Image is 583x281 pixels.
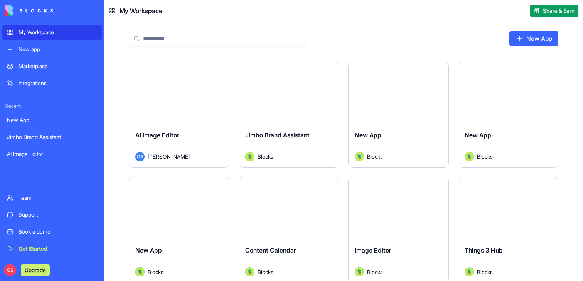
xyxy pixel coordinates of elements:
[367,152,383,161] span: Blocks
[2,224,102,239] a: Book a demo
[7,150,97,158] div: AI Image Editor
[245,131,310,139] span: Jimbo Brand Assistant
[19,79,97,87] div: Integrations
[4,264,16,276] span: GS
[148,268,163,276] span: Blocks
[2,103,102,109] span: Recent
[239,62,339,168] a: Jimbo Brand AssistantAvatarBlocks
[348,62,449,168] a: New AppAvatarBlocks
[465,152,474,161] img: Avatar
[367,268,383,276] span: Blocks
[19,245,97,253] div: Get Started
[19,45,97,53] div: New app
[7,133,97,141] div: Jimbo Brand Assistant
[509,31,558,46] a: New App
[21,266,50,274] a: Upgrade
[245,152,254,161] img: Avatar
[129,62,229,168] a: AI Image EditorGS[PERSON_NAME]
[120,6,162,15] span: My Workspace
[258,152,273,161] span: Blocks
[148,152,190,161] span: [PERSON_NAME]
[135,267,145,276] img: Avatar
[2,241,102,256] a: Get Started
[2,112,102,128] a: New App
[477,152,493,161] span: Blocks
[19,211,97,219] div: Support
[530,5,578,17] button: Share & Earn
[2,207,102,222] a: Support
[19,62,97,70] div: Marketplace
[135,152,145,161] span: GS
[465,267,474,276] img: Avatar
[2,25,102,40] a: My Workspace
[245,246,296,254] span: Content Calendar
[543,7,575,15] span: Share & Earn
[2,190,102,206] a: Team
[458,62,559,168] a: New AppAvatarBlocks
[2,146,102,162] a: AI Image Editor
[355,152,364,161] img: Avatar
[7,116,97,124] div: New App
[21,264,50,276] button: Upgrade
[245,267,254,276] img: Avatar
[5,5,53,16] img: logo
[19,228,97,236] div: Book a demo
[2,59,102,74] a: Marketplace
[19,194,97,202] div: Team
[2,42,102,57] a: New app
[477,268,493,276] span: Blocks
[258,268,273,276] span: Blocks
[2,129,102,145] a: Jimbo Brand Assistant
[2,75,102,91] a: Integrations
[355,246,391,254] span: Image Editor
[19,28,97,36] div: My Workspace
[355,131,381,139] span: New App
[135,131,179,139] span: AI Image Editor
[355,267,364,276] img: Avatar
[465,131,491,139] span: New App
[465,246,503,254] span: Things 3 Hub
[135,246,162,254] span: New App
